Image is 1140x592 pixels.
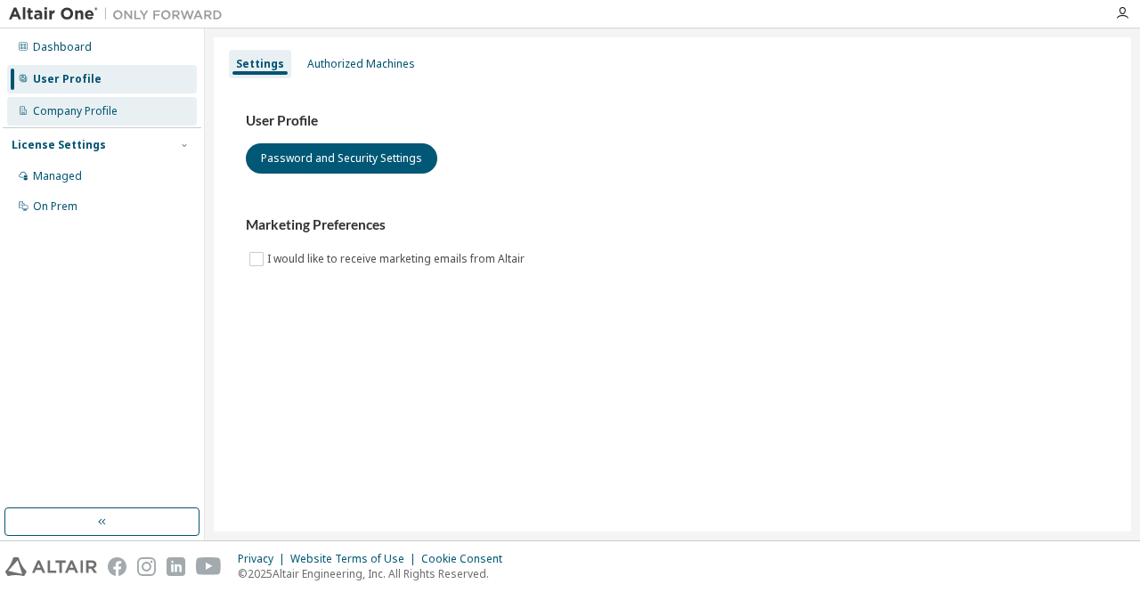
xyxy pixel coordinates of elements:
[167,557,185,576] img: linkedin.svg
[267,248,528,270] label: I would like to receive marketing emails from Altair
[9,5,232,23] img: Altair One
[238,552,290,566] div: Privacy
[246,143,437,174] button: Password and Security Settings
[33,169,82,183] div: Managed
[33,199,77,214] div: On Prem
[236,57,284,71] div: Settings
[238,566,513,581] p: © 2025 Altair Engineering, Inc. All Rights Reserved.
[196,557,222,576] img: youtube.svg
[33,40,92,54] div: Dashboard
[33,72,102,86] div: User Profile
[12,138,106,152] div: License Settings
[137,557,156,576] img: instagram.svg
[290,552,421,566] div: Website Terms of Use
[246,112,1099,130] h3: User Profile
[246,216,1099,234] h3: Marketing Preferences
[33,104,118,118] div: Company Profile
[108,557,126,576] img: facebook.svg
[421,552,513,566] div: Cookie Consent
[5,557,97,576] img: altair_logo.svg
[307,57,415,71] div: Authorized Machines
